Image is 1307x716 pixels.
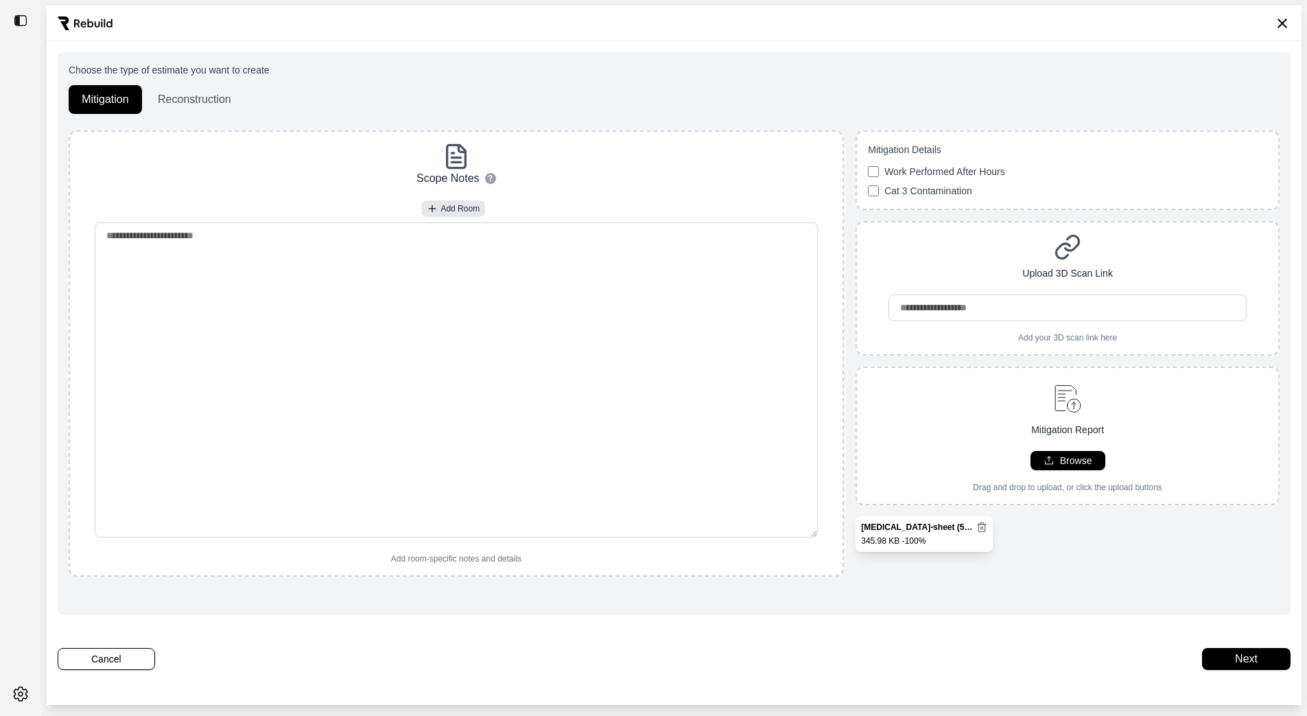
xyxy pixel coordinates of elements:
[1202,648,1291,670] button: Next
[58,648,155,670] button: Cancel
[884,184,972,198] span: Cat 3 Contamination
[868,185,879,196] input: Cat 3 Contamination
[1031,423,1104,437] p: Mitigation Report
[861,522,976,533] p: [MEDICAL_DATA]-sheet (53).pdf
[1060,454,1092,467] p: Browse
[868,166,879,177] input: Work Performed After Hours
[1022,266,1113,281] p: Upload 3D Scan Link
[391,553,521,564] p: Add room-specific notes and details
[861,535,976,546] p: 345.98 KB - 100%
[14,14,27,27] img: toggle sidebar
[973,482,1162,493] p: Drag and drop to upload, or click the upload buttons
[1018,332,1117,343] p: Add your 3D scan link here
[58,16,113,30] img: Rebuild
[421,200,485,217] button: Add Room
[868,143,1267,157] p: Mitigation Details
[488,173,493,184] span: ?
[1031,451,1105,470] button: Browse
[884,165,1005,178] span: Work Performed After Hours
[1048,379,1087,417] img: upload-document.svg
[440,203,480,214] span: Add Room
[69,63,1280,77] p: Choose the type of estimate you want to create
[69,85,142,114] button: Mitigation
[145,85,244,114] button: Reconstruction
[416,170,480,187] p: Scope Notes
